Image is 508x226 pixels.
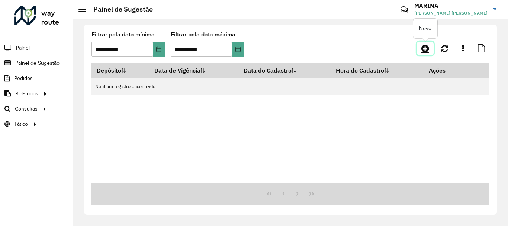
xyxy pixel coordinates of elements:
th: Depósito [91,63,149,78]
th: Data do Cadastro [239,63,331,78]
span: Relatórios [15,90,38,98]
span: Painel [16,44,30,52]
span: Consultas [15,105,38,113]
td: Nenhum registro encontrado [91,78,489,95]
label: Filtrar pela data máxima [171,30,235,39]
label: Filtrar pela data mínima [91,30,155,39]
h3: MARINA [414,2,488,9]
span: Pedidos [14,74,33,82]
button: Choose Date [153,42,165,57]
div: Novo [413,19,437,38]
span: Tático [14,120,28,128]
button: Choose Date [232,42,244,57]
a: Contato Rápido [396,1,412,17]
span: [PERSON_NAME] [PERSON_NAME] [414,10,488,16]
th: Hora do Cadastro [331,63,424,78]
h2: Painel de Sugestão [86,5,153,13]
th: Data de Vigência [149,63,239,78]
th: Ações [424,63,468,78]
span: Painel de Sugestão [15,59,60,67]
